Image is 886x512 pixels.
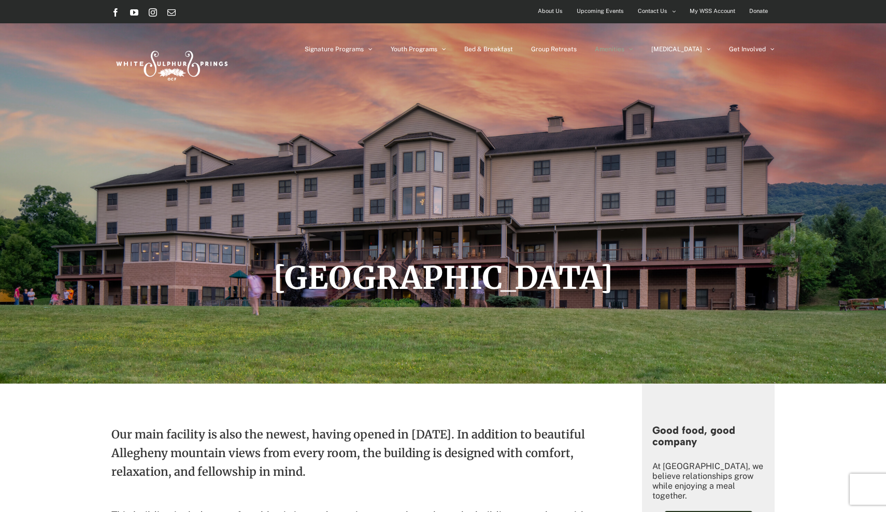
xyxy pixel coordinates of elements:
[595,46,624,52] span: Amenities
[305,46,364,52] span: Signature Programs
[577,4,624,19] span: Upcoming Events
[149,8,157,17] a: Instagram
[391,46,437,52] span: Youth Programs
[652,425,764,447] h4: Good food, good company
[464,46,513,52] span: Bed & Breakfast
[391,23,446,75] a: Youth Programs
[305,23,775,75] nav: Main Menu
[273,258,613,297] span: [GEOGRAPHIC_DATA]
[749,4,768,19] span: Donate
[690,4,735,19] span: My WSS Account
[130,8,138,17] a: YouTube
[111,425,595,496] p: Our main facility is also the newest, having opened in [DATE]. In addition to beautiful Allegheny...
[111,8,120,17] a: Facebook
[531,46,577,52] span: Group Retreats
[538,4,563,19] span: About Us
[638,4,667,19] span: Contact Us
[111,39,231,88] img: White Sulphur Springs Logo
[729,46,766,52] span: Get Involved
[531,23,577,75] a: Group Retreats
[729,23,775,75] a: Get Involved
[464,23,513,75] a: Bed & Breakfast
[651,23,711,75] a: [MEDICAL_DATA]
[167,8,176,17] a: Email
[651,46,702,52] span: [MEDICAL_DATA]
[652,461,764,501] p: At [GEOGRAPHIC_DATA], we believe relationships grow while enjoying a meal together.
[595,23,633,75] a: Amenities
[305,23,373,75] a: Signature Programs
